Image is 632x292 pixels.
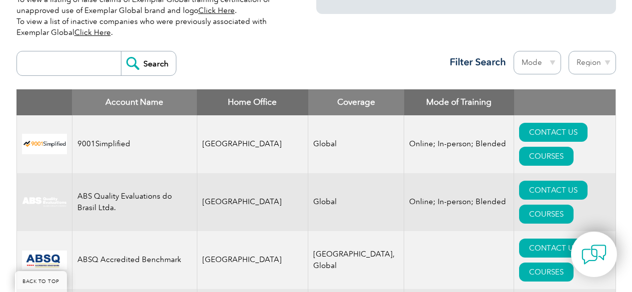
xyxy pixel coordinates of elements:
[519,147,574,166] a: COURSES
[514,89,616,115] th: : activate to sort column ascending
[22,134,67,154] img: 37c9c059-616f-eb11-a812-002248153038-logo.png
[197,89,308,115] th: Home Office: activate to sort column ascending
[72,173,197,231] td: ABS Quality Evaluations do Brasil Ltda.
[519,123,588,142] a: CONTACT US
[121,51,176,75] input: Search
[519,205,574,224] a: COURSES
[519,239,588,258] a: CONTACT US
[519,263,574,282] a: COURSES
[404,89,514,115] th: Mode of Training: activate to sort column ascending
[72,89,197,115] th: Account Name: activate to sort column descending
[197,231,308,289] td: [GEOGRAPHIC_DATA]
[404,115,514,173] td: Online; In-person; Blended
[519,181,588,200] a: CONTACT US
[197,115,308,173] td: [GEOGRAPHIC_DATA]
[582,242,607,267] img: contact-chat.png
[72,231,197,289] td: ABSQ Accredited Benchmark
[197,173,308,231] td: [GEOGRAPHIC_DATA]
[72,115,197,173] td: 9001Simplified
[404,173,514,231] td: Online; In-person; Blended
[15,271,67,292] a: BACK TO TOP
[308,115,404,173] td: Global
[308,173,404,231] td: Global
[22,251,67,270] img: cc24547b-a6e0-e911-a812-000d3a795b83-logo.png
[198,6,235,15] a: Click Here
[74,28,111,37] a: Click Here
[22,197,67,208] img: c92924ac-d9bc-ea11-a814-000d3a79823d-logo.jpg
[308,89,404,115] th: Coverage: activate to sort column ascending
[444,56,506,68] h3: Filter Search
[308,231,404,289] td: [GEOGRAPHIC_DATA], Global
